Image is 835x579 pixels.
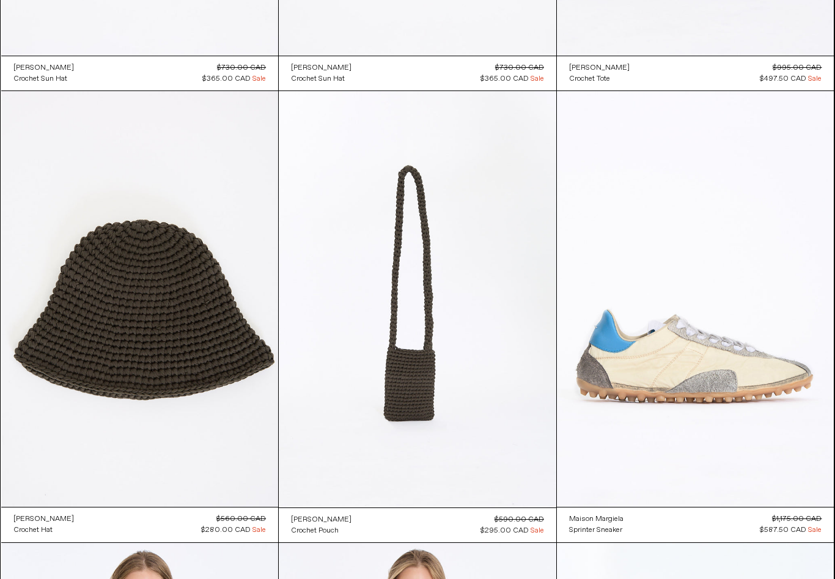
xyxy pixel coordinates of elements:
[557,91,834,507] img: Maison Margiela Sprinters Sneaker
[480,74,529,84] span: $365.00 CAD
[569,525,623,536] a: Sprinter Sneaker
[202,74,251,84] span: $365.00 CAD
[1,91,279,507] img: Lauren Manoogian Crochet Hat
[569,62,630,73] a: [PERSON_NAME]
[569,525,622,536] div: Sprinter Sneaker
[480,526,529,536] span: $295.00 CAD
[13,525,53,536] div: Crochet Hat
[216,514,266,524] s: $560.00 CAD
[291,74,345,84] div: Crochet Sun Hat
[569,514,623,525] div: Maison Margiela
[773,63,822,73] s: $995.00 CAD
[291,525,351,536] a: Crochet Pouch
[217,63,266,73] s: $730.00 CAD
[291,526,339,536] div: Crochet Pouch
[13,74,67,84] div: Crochet Sun Hat
[252,525,266,536] span: Sale
[13,63,74,73] div: [PERSON_NAME]
[252,73,266,84] span: Sale
[569,514,623,525] a: Maison Margiela
[531,73,544,84] span: Sale
[569,73,630,84] a: Crochet Tote
[291,514,351,525] a: [PERSON_NAME]
[201,525,251,535] span: $280.00 CAD
[13,514,74,525] div: [PERSON_NAME]
[291,63,351,73] div: [PERSON_NAME]
[808,73,822,84] span: Sale
[569,63,630,73] div: [PERSON_NAME]
[13,525,74,536] a: Crochet Hat
[13,514,74,525] a: [PERSON_NAME]
[495,515,544,525] s: $590.00 CAD
[808,525,822,536] span: Sale
[279,91,556,507] img: Lauren Manoogian Crochet Pouch
[13,62,74,73] a: [PERSON_NAME]
[760,525,806,535] span: $587.50 CAD
[569,74,610,84] div: Crochet Tote
[13,73,74,84] a: Crochet Sun Hat
[291,62,351,73] a: [PERSON_NAME]
[772,514,822,524] s: $1,175.00 CAD
[531,525,544,536] span: Sale
[760,74,806,84] span: $497.50 CAD
[291,73,351,84] a: Crochet Sun Hat
[495,63,544,73] s: $730.00 CAD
